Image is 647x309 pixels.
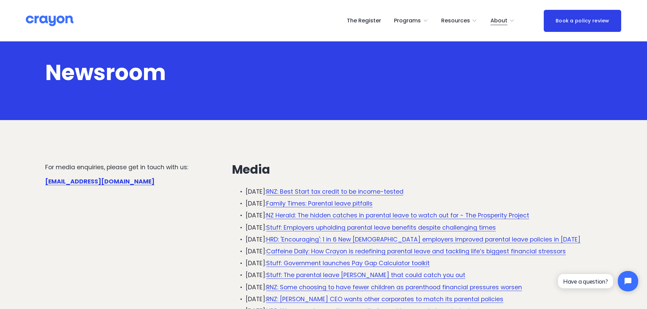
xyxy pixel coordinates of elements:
[490,16,507,26] span: About
[246,235,602,244] p: [DATE]:
[266,271,465,279] a: Stuff: The parental leave [PERSON_NAME] that could catch you out
[246,295,602,304] p: [DATE]:
[544,10,621,32] a: Book a policy review
[45,61,345,84] h1: Newsroom
[246,187,602,196] p: [DATE]:
[266,211,529,219] a: NZ Herald: The hidden catches in parental leave to watch out for - The Prosperity Project
[45,177,155,186] a: [EMAIL_ADDRESS][DOMAIN_NAME]
[394,15,428,26] a: folder dropdown
[266,188,403,196] a: RNZ: Best Start tax credit to be income-tested
[45,163,205,172] p: For media enquiries, please get in touch with us:
[232,163,602,176] h3: Media
[552,265,644,297] iframe: Tidio Chat
[246,247,602,256] p: [DATE]:
[266,235,580,244] a: HRD: 'Encouraging': 1 in 6 New [DEMOGRAPHIC_DATA] employers improved parental leave policies in [...
[246,271,602,279] p: [DATE]:
[266,283,522,291] a: RNZ: Some choosing to have fewer children as parenthood financial pressures worsen
[266,259,430,267] a: Stuff: Government launches Pay Gap Calculator toolkit
[266,224,496,232] a: Stuff: Employers upholding parental leave benefits despite challenging times
[246,211,602,220] p: [DATE]:
[266,295,503,303] a: RNZ: [PERSON_NAME] CEO wants other corporates to match its parental policies
[490,15,515,26] a: folder dropdown
[394,16,421,26] span: Programs
[246,199,602,208] p: [DATE]:
[266,247,566,255] a: Caffeine Daily: How Crayon is redefining parental leave and tackling life’s biggest financial str...
[441,15,478,26] a: folder dropdown
[26,15,73,27] img: Crayon
[246,223,602,232] p: [DATE]:
[347,15,381,26] a: The Register
[246,259,602,268] p: [DATE]:
[441,16,470,26] span: Resources
[246,283,602,292] p: [DATE]:
[266,199,373,208] a: Family Times: Parental leave pitfalls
